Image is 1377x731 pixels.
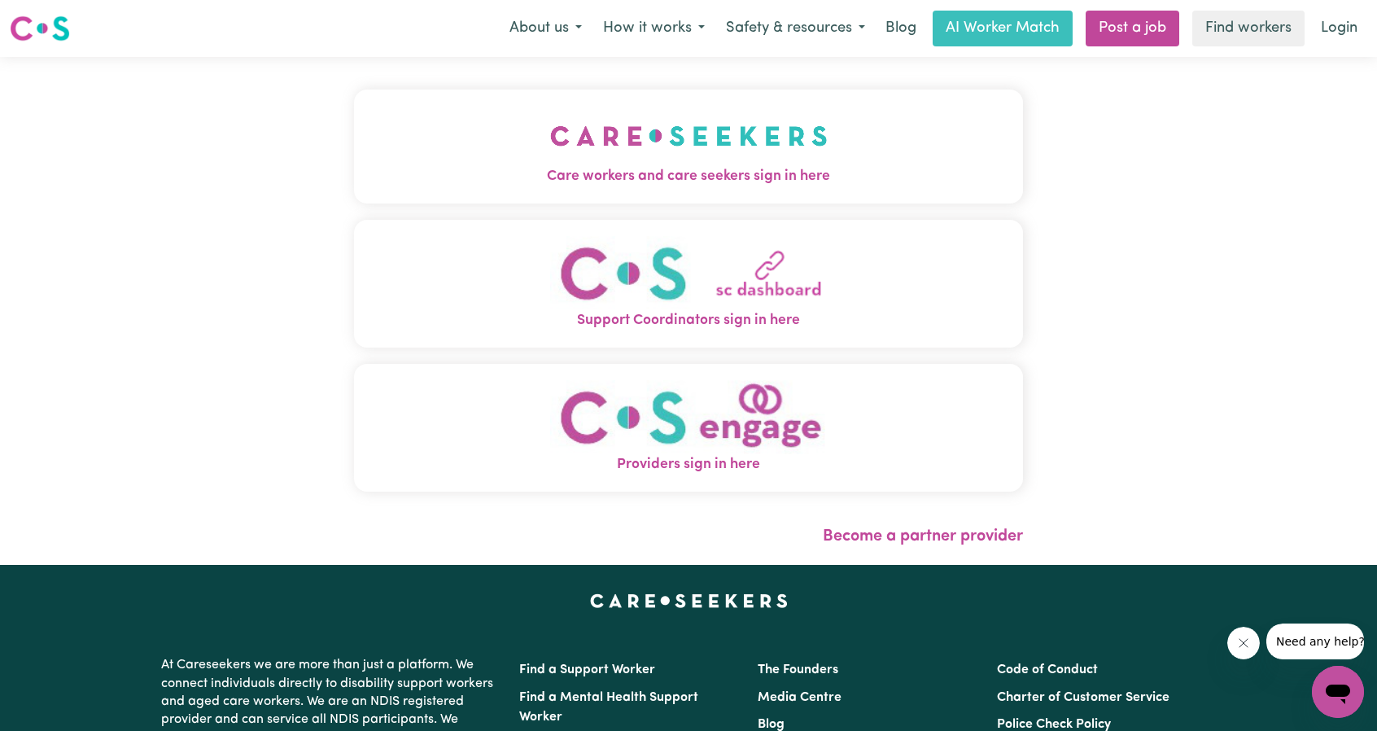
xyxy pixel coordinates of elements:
[10,14,70,43] img: Careseekers logo
[1086,11,1179,46] a: Post a job
[590,594,788,607] a: Careseekers home page
[933,11,1073,46] a: AI Worker Match
[876,11,926,46] a: Blog
[519,691,698,724] a: Find a Mental Health Support Worker
[997,718,1111,731] a: Police Check Policy
[592,11,715,46] button: How it works
[354,90,1023,204] button: Care workers and care seekers sign in here
[823,528,1023,545] a: Become a partner provider
[354,310,1023,331] span: Support Coordinators sign in here
[499,11,592,46] button: About us
[519,663,655,676] a: Find a Support Worker
[758,663,838,676] a: The Founders
[997,663,1098,676] a: Code of Conduct
[1312,666,1364,718] iframe: Button to launch messaging window
[715,11,876,46] button: Safety & resources
[354,364,1023,492] button: Providers sign in here
[1192,11,1305,46] a: Find workers
[1227,627,1260,659] iframe: Close message
[758,718,785,731] a: Blog
[354,166,1023,187] span: Care workers and care seekers sign in here
[1311,11,1367,46] a: Login
[10,11,98,24] span: Need any help?
[997,691,1169,704] a: Charter of Customer Service
[354,220,1023,348] button: Support Coordinators sign in here
[354,454,1023,475] span: Providers sign in here
[758,691,841,704] a: Media Centre
[10,10,70,47] a: Careseekers logo
[1266,624,1364,659] iframe: Message from company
